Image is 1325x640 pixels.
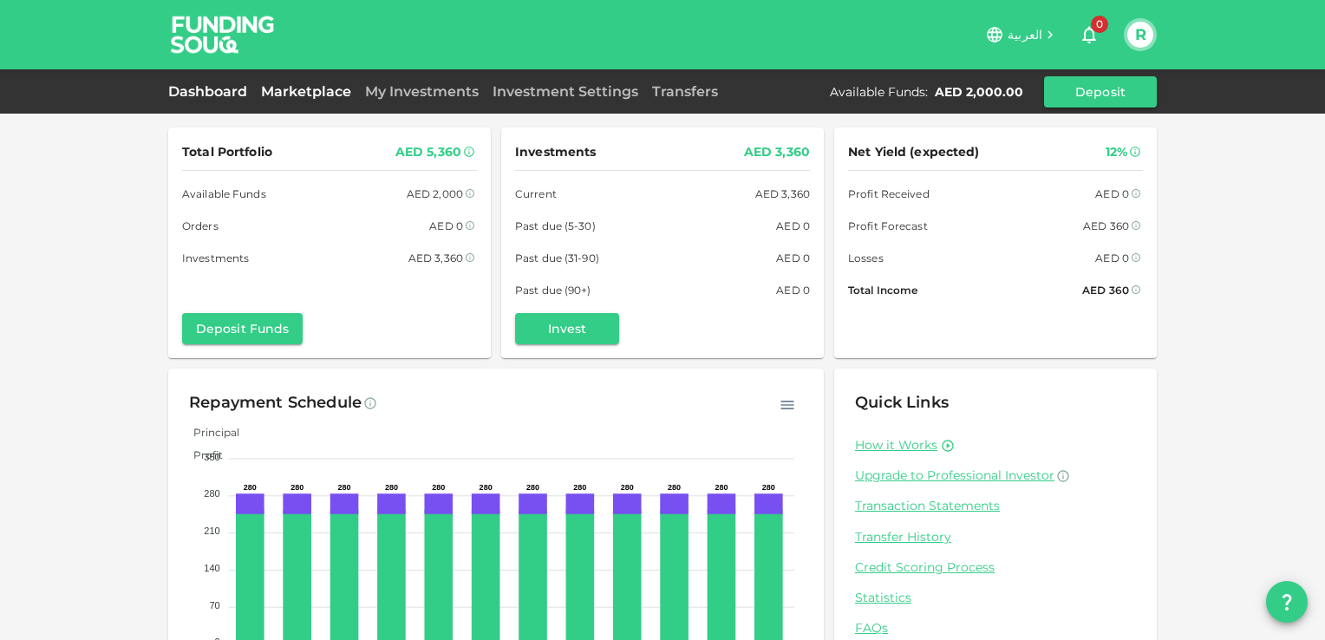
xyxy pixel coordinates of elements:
[182,141,272,163] span: Total Portfolio
[776,281,810,299] div: AED 0
[204,563,219,573] tspan: 140
[182,217,219,235] span: Orders
[358,83,486,100] a: My Investments
[1044,76,1157,108] button: Deposit
[209,600,219,611] tspan: 70
[855,467,1136,484] a: Upgrade to Professional Investor
[848,141,980,163] span: Net Yield (expected)
[1095,249,1129,267] div: AED 0
[1072,17,1106,52] button: 0
[180,448,223,461] span: Profit
[848,217,928,235] span: Profit Forecast
[830,83,928,101] div: Available Funds :
[189,389,362,417] div: Repayment Schedule
[182,313,303,344] button: Deposit Funds
[848,185,930,203] span: Profit Received
[855,559,1136,576] a: Credit Scoring Process
[776,217,810,235] div: AED 0
[515,141,596,163] span: Investments
[1008,27,1042,42] span: العربية
[744,141,810,163] div: AED 3,360
[408,249,463,267] div: AED 3,360
[848,249,884,267] span: Losses
[429,217,463,235] div: AED 0
[1106,141,1127,163] div: 12%
[935,83,1023,101] div: AED 2,000.00
[776,249,810,267] div: AED 0
[168,83,254,100] a: Dashboard
[515,217,596,235] span: Past due (5-30)
[855,393,949,412] span: Quick Links
[855,498,1136,514] a: Transaction Statements
[254,83,358,100] a: Marketplace
[645,83,725,100] a: Transfers
[204,526,219,536] tspan: 210
[182,185,266,203] span: Available Funds
[1266,581,1308,623] button: question
[1091,16,1108,33] span: 0
[848,281,917,299] span: Total Income
[1083,217,1129,235] div: AED 360
[855,590,1136,606] a: Statistics
[1127,22,1153,48] button: R
[515,281,591,299] span: Past due (90+)
[855,467,1054,483] span: Upgrade to Professional Investor
[395,141,461,163] div: AED 5,360
[204,488,219,499] tspan: 280
[1082,281,1129,299] div: AED 360
[515,313,619,344] button: Invest
[855,620,1136,637] a: FAQs
[407,185,463,203] div: AED 2,000
[855,437,937,454] a: How it Works
[515,185,557,203] span: Current
[855,529,1136,545] a: Transfer History
[1095,185,1129,203] div: AED 0
[755,185,810,203] div: AED 3,360
[182,249,249,267] span: Investments
[486,83,645,100] a: Investment Settings
[180,426,239,439] span: Principal
[515,249,599,267] span: Past due (31-90)
[204,452,219,462] tspan: 350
